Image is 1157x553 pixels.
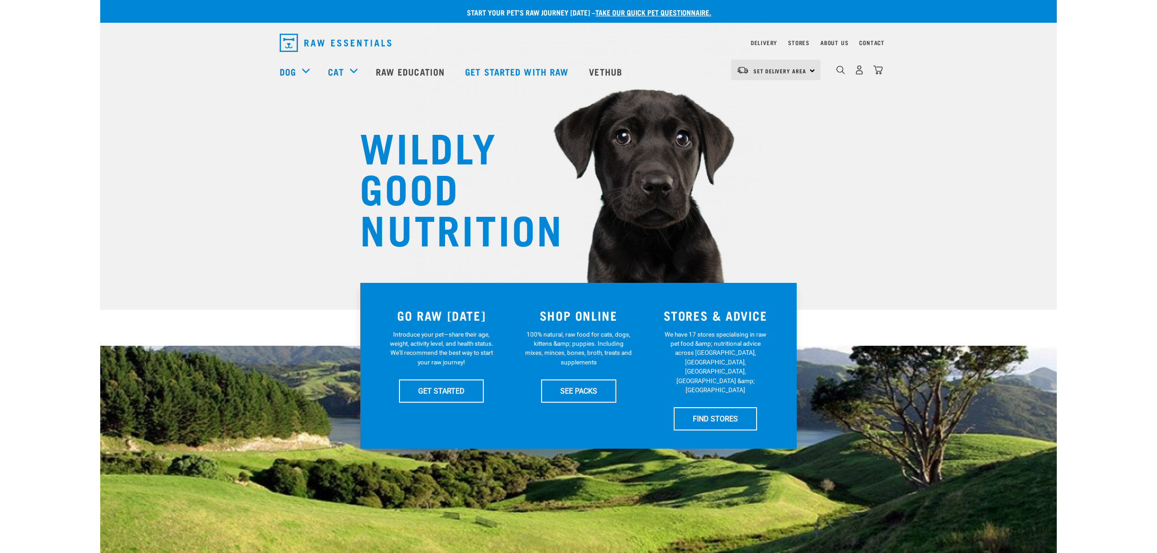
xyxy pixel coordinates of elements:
a: Raw Education [367,53,456,90]
img: home-icon-1@2x.png [836,66,845,74]
p: Introduce your pet—share their age, weight, activity level, and health status. We'll recommend th... [388,330,495,367]
a: Contact [859,41,885,44]
a: SEE PACKS [541,379,616,402]
p: We have 17 stores specialising in raw pet food &amp; nutritional advice across [GEOGRAPHIC_DATA],... [662,330,769,395]
img: van-moving.png [737,66,749,74]
h3: STORES & ADVICE [652,308,778,323]
p: 100% natural, raw food for cats, dogs, kittens &amp; puppies. Including mixes, minces, bones, bro... [525,330,632,367]
a: FIND STORES [674,407,757,430]
a: Stores [788,41,809,44]
nav: dropdown navigation [100,53,1057,90]
p: Start your pet’s raw journey [DATE] – [107,7,1064,18]
a: take our quick pet questionnaire. [595,10,711,14]
a: About Us [820,41,848,44]
a: Delivery [751,41,777,44]
h3: GO RAW [DATE] [379,308,505,323]
h3: SHOP ONLINE [516,308,642,323]
img: Raw Essentials Logo [280,34,391,52]
a: Cat [328,65,343,78]
a: Vethub [580,53,634,90]
a: GET STARTED [399,379,484,402]
h1: WILDLY GOOD NUTRITION [360,125,542,248]
img: user.png [855,65,864,75]
a: Get started with Raw [456,53,580,90]
a: Dog [280,65,296,78]
img: home-icon@2x.png [873,65,883,75]
nav: dropdown navigation [272,30,885,56]
span: Set Delivery Area [753,69,806,72]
